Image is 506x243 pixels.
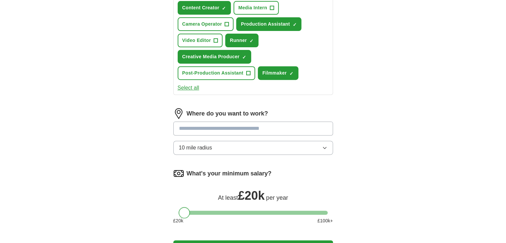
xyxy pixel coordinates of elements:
span: Content Creator [182,4,220,11]
button: Content Creator✓ [178,1,231,15]
span: Runner [230,37,247,44]
button: Camera Operator [178,17,234,31]
span: Video Editor [182,37,211,44]
button: Creative Media Producer✓ [178,50,251,64]
span: ✓ [250,38,253,44]
span: ✓ [289,71,293,76]
button: Video Editor [178,34,223,47]
span: Creative Media Producer [182,53,240,60]
label: What's your minimum salary? [187,169,271,178]
span: Camera Operator [182,21,222,28]
img: salary.png [173,168,184,179]
label: Where do you want to work? [187,109,268,118]
span: ✓ [222,6,226,11]
img: location.png [173,108,184,119]
button: Runner✓ [225,34,258,47]
span: Post-Production Assistant [182,70,244,77]
span: Filmmaker [262,70,287,77]
button: Filmmaker✓ [258,66,298,80]
span: Media Intern [238,4,267,11]
span: Production Assistant [241,21,290,28]
span: At least [218,194,238,201]
button: Post-Production Assistant [178,66,255,80]
button: Select all [178,84,199,92]
span: 10 mile radius [179,144,212,152]
button: 10 mile radius [173,141,333,155]
button: Production Assistant✓ [236,17,301,31]
span: £ 100 k+ [317,217,333,224]
span: ✓ [292,22,296,27]
span: £ 20k [238,189,264,202]
span: £ 20 k [173,217,183,224]
button: Media Intern [234,1,279,15]
span: ✓ [242,55,246,60]
span: per year [266,194,288,201]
